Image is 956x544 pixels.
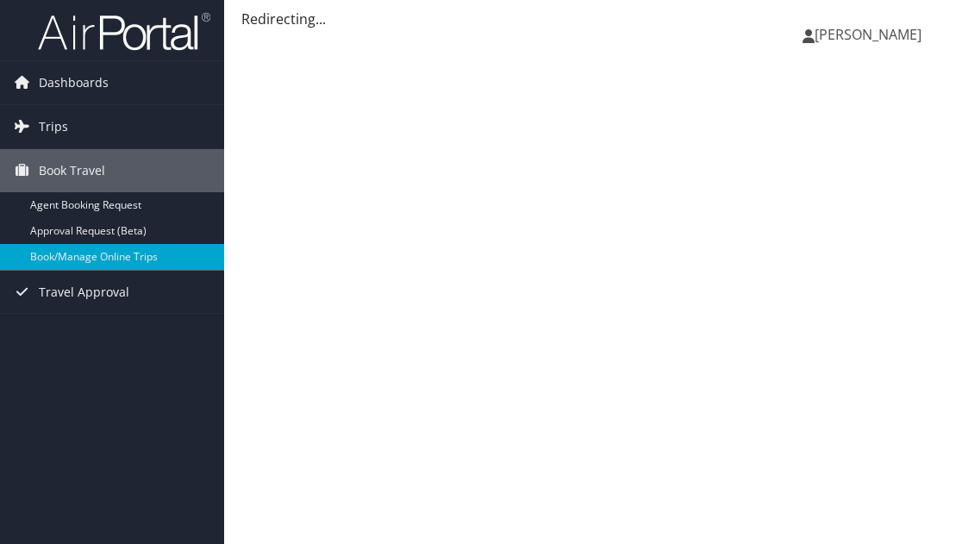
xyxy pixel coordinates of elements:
[39,105,68,148] span: Trips
[803,9,939,60] a: [PERSON_NAME]
[815,25,922,44] span: [PERSON_NAME]
[39,271,129,314] span: Travel Approval
[39,149,105,192] span: Book Travel
[38,11,210,52] img: airportal-logo.png
[241,9,939,29] div: Redirecting...
[39,61,109,104] span: Dashboards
